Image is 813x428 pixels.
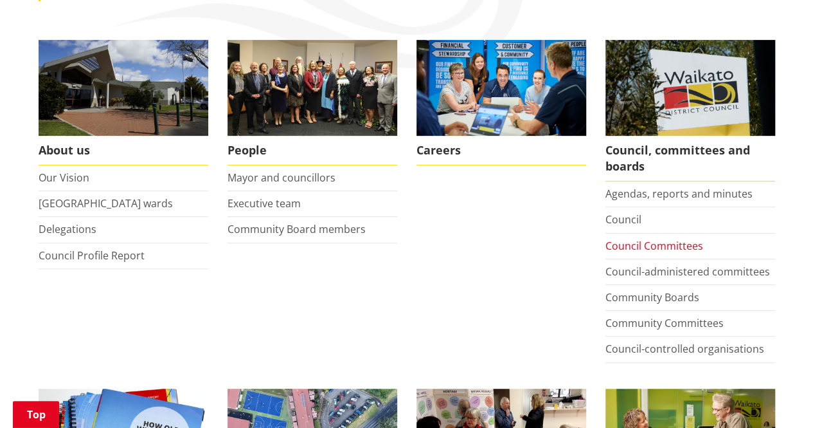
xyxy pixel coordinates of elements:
span: Council, committees and boards [605,136,775,181]
a: 2022 Council People [228,40,397,165]
img: 2022 Council [228,40,397,136]
a: [GEOGRAPHIC_DATA] wards [39,196,173,210]
span: Careers [416,136,586,165]
a: Council Committees [605,239,703,253]
iframe: Messenger Launcher [754,374,800,420]
span: People [228,136,397,165]
a: Community Board members [228,222,366,236]
a: Executive team [228,196,301,210]
a: WDC Building 0015 About us [39,40,208,165]
a: Agendas, reports and minutes [605,187,753,201]
a: Council-administered committees [605,265,770,279]
a: Waikato-District-Council-sign Council, committees and boards [605,40,775,181]
img: Office staff in meeting - Career page [416,40,586,136]
a: Delegations [39,222,96,236]
a: Top [13,401,59,428]
a: Council [605,212,641,227]
a: Community Committees [605,316,724,330]
img: WDC Building 0015 [39,40,208,136]
a: Our Vision [39,171,89,185]
span: About us [39,136,208,165]
a: Council-controlled organisations [605,342,764,356]
img: Waikato-District-Council-sign [605,40,775,136]
a: Council Profile Report [39,248,145,263]
a: Careers [416,40,586,165]
a: Community Boards [605,290,699,304]
a: Mayor and councillors [228,171,335,185]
